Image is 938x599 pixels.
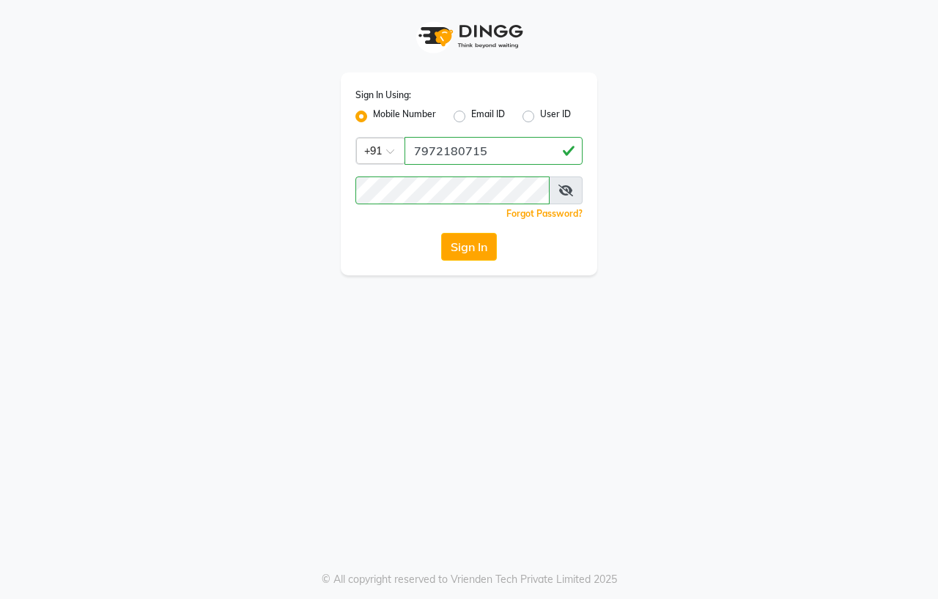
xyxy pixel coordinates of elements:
[441,233,497,261] button: Sign In
[540,108,571,125] label: User ID
[355,176,550,204] input: Username
[506,208,583,219] a: Forgot Password?
[373,108,436,125] label: Mobile Number
[405,137,583,165] input: Username
[471,108,505,125] label: Email ID
[410,15,528,58] img: logo1.svg
[355,89,411,102] label: Sign In Using:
